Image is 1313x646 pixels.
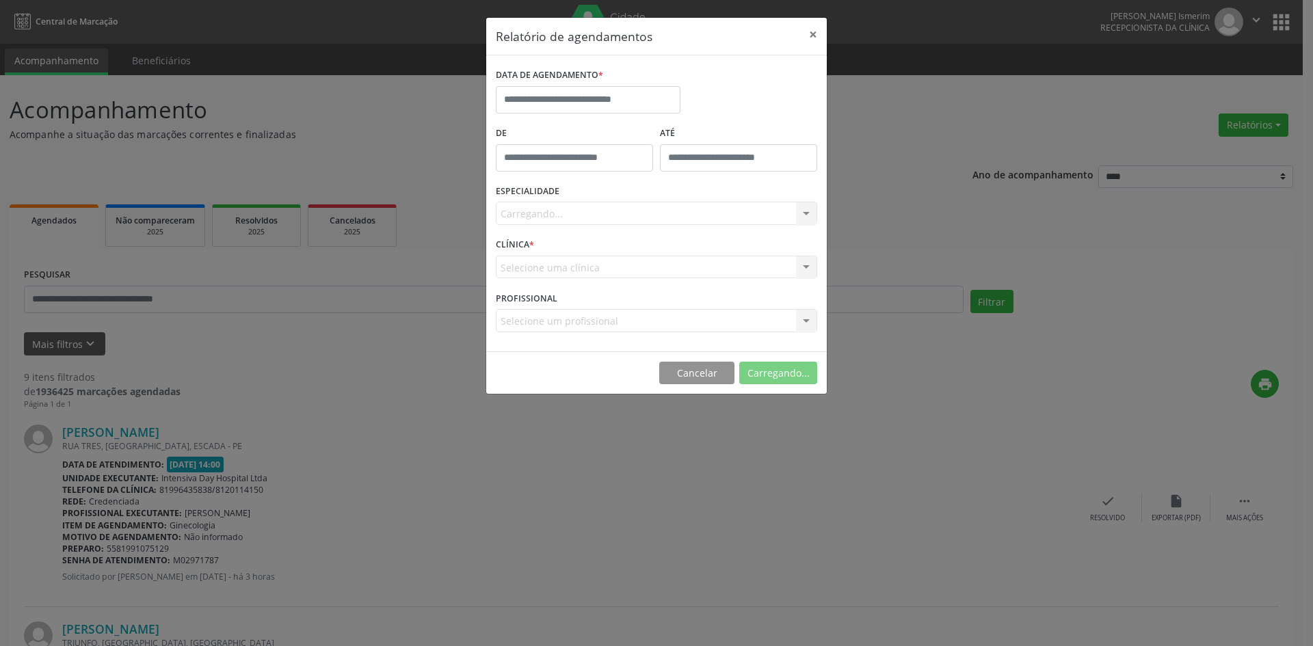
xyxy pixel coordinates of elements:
button: Carregando... [739,362,817,385]
button: Cancelar [659,362,734,385]
h5: Relatório de agendamentos [496,27,652,45]
label: ATÉ [660,123,817,144]
label: CLÍNICA [496,234,534,256]
label: PROFISSIONAL [496,288,557,309]
button: Close [799,18,827,51]
label: ESPECIALIDADE [496,181,559,202]
label: DATA DE AGENDAMENTO [496,65,603,86]
label: De [496,123,653,144]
